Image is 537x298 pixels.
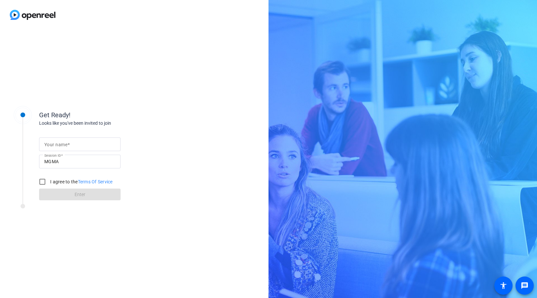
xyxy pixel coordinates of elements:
mat-icon: accessibility [500,282,507,290]
a: Terms Of Service [78,179,113,184]
label: I agree to the [49,178,113,185]
div: Get Ready! [39,110,169,120]
mat-label: Session ID [44,153,61,157]
div: Looks like you've been invited to join [39,120,169,127]
mat-label: Your name [44,142,67,147]
mat-icon: message [521,282,529,290]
